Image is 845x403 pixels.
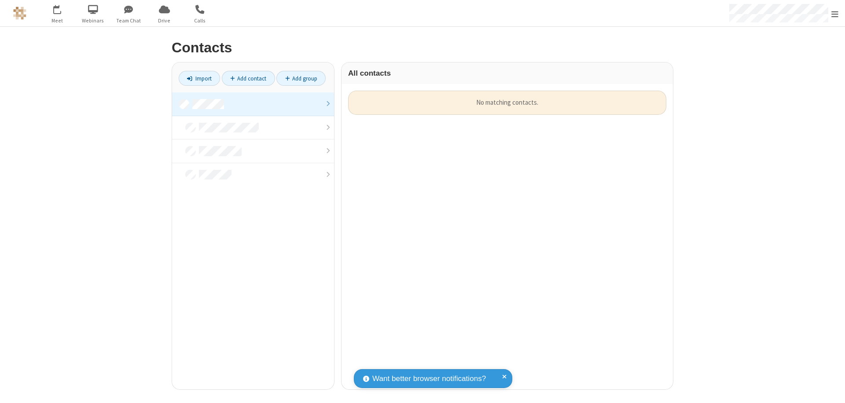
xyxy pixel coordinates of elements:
[823,380,838,397] iframe: Chat
[222,71,275,86] a: Add contact
[172,40,673,55] h2: Contacts
[372,373,486,385] span: Want better browser notifications?
[179,71,220,86] a: Import
[13,7,26,20] img: QA Selenium DO NOT DELETE OR CHANGE
[41,17,74,25] span: Meet
[348,69,666,77] h3: All contacts
[184,17,217,25] span: Calls
[148,17,181,25] span: Drive
[59,5,65,11] div: 9
[276,71,326,86] a: Add group
[342,84,673,389] div: grid
[77,17,110,25] span: Webinars
[112,17,145,25] span: Team Chat
[348,91,666,115] div: No matching contacts.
